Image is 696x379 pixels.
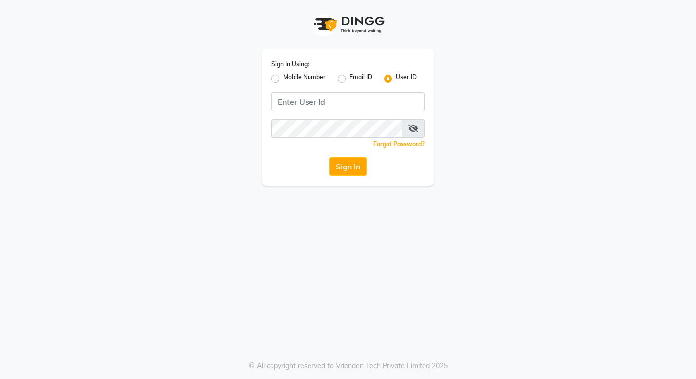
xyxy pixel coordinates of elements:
label: Email ID [349,73,372,84]
button: Sign In [329,157,367,176]
input: Username [271,119,402,138]
img: logo1.svg [309,10,387,39]
label: User ID [396,73,417,84]
a: Forgot Password? [373,140,425,148]
label: Sign In Using: [271,60,309,69]
input: Username [271,92,425,111]
label: Mobile Number [283,73,326,84]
